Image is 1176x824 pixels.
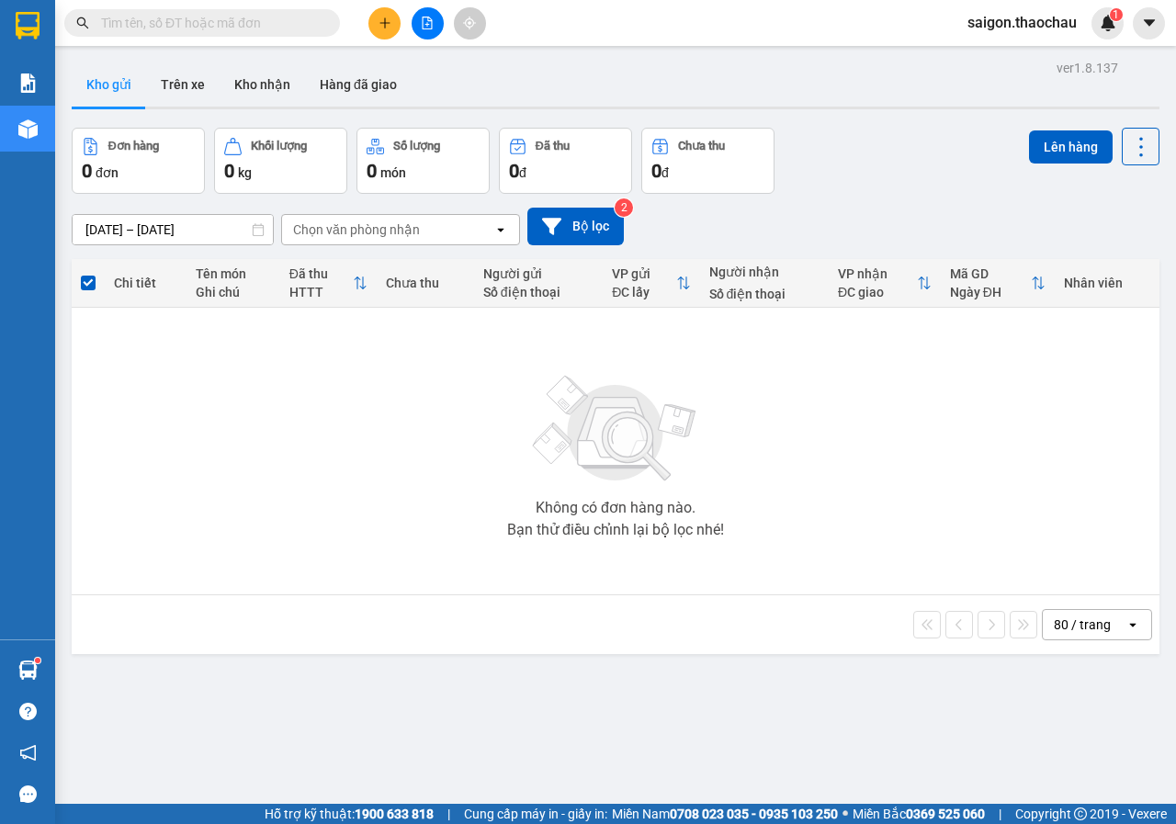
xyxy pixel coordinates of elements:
[483,266,594,281] div: Người gửi
[1057,58,1118,78] div: ver 1.8.137
[612,266,675,281] div: VP gửi
[96,165,119,180] span: đơn
[536,501,695,515] div: Không có đơn hàng nào.
[251,140,307,152] div: Khối lượng
[953,11,1091,34] span: saigon.thaochau
[19,703,37,720] span: question-circle
[238,165,252,180] span: kg
[421,17,434,29] span: file-add
[220,62,305,107] button: Kho nhận
[16,12,40,40] img: logo-vxr
[72,62,146,107] button: Kho gửi
[114,276,177,290] div: Chi tiết
[829,259,941,308] th: Toggle SortBy
[999,804,1001,824] span: |
[641,128,775,194] button: Chưa thu0đ
[709,287,820,301] div: Số điện thoại
[950,285,1032,299] div: Ngày ĐH
[305,62,412,107] button: Hàng đã giao
[380,165,406,180] span: món
[493,222,508,237] svg: open
[941,259,1056,308] th: Toggle SortBy
[499,128,632,194] button: Đã thu0đ
[509,160,519,182] span: 0
[1110,8,1123,21] sup: 1
[670,807,838,821] strong: 0708 023 035 - 0935 103 250
[651,160,661,182] span: 0
[464,804,607,824] span: Cung cấp máy in - giấy in:
[519,165,526,180] span: đ
[612,285,675,299] div: ĐC lấy
[19,744,37,762] span: notification
[76,17,89,29] span: search
[214,128,347,194] button: Khối lượng0kg
[289,285,354,299] div: HTTT
[101,13,318,33] input: Tìm tên, số ĐT hoặc mã đơn
[454,7,486,40] button: aim
[1141,15,1158,31] span: caret-down
[906,807,985,821] strong: 0369 525 060
[1064,276,1150,290] div: Nhân viên
[289,266,354,281] div: Đã thu
[367,160,377,182] span: 0
[224,160,234,182] span: 0
[82,160,92,182] span: 0
[265,804,434,824] span: Hỗ trợ kỹ thuật:
[73,215,273,244] input: Select a date range.
[661,165,669,180] span: đ
[524,365,707,493] img: svg+xml;base64,PHN2ZyBjbGFzcz0ibGlzdC1wbHVnX19zdmciIHhtbG5zPSJodHRwOi8vd3d3LnczLm9yZy8yMDAwL3N2Zy...
[18,119,38,139] img: warehouse-icon
[1125,617,1140,632] svg: open
[19,785,37,803] span: message
[280,259,378,308] th: Toggle SortBy
[368,7,401,40] button: plus
[1113,8,1119,21] span: 1
[838,266,917,281] div: VP nhận
[196,266,270,281] div: Tên món
[356,128,490,194] button: Số lượng0món
[612,804,838,824] span: Miền Nam
[678,140,725,152] div: Chưa thu
[35,658,40,663] sup: 1
[447,804,450,824] span: |
[463,17,476,29] span: aim
[293,220,420,239] div: Chọn văn phòng nhận
[1074,807,1087,820] span: copyright
[838,285,917,299] div: ĐC giao
[853,804,985,824] span: Miền Bắc
[393,140,440,152] div: Số lượng
[483,285,594,299] div: Số điện thoại
[379,17,391,29] span: plus
[108,140,159,152] div: Đơn hàng
[603,259,699,308] th: Toggle SortBy
[18,660,38,680] img: warehouse-icon
[355,807,434,821] strong: 1900 633 818
[507,523,724,537] div: Bạn thử điều chỉnh lại bộ lọc nhé!
[1054,615,1111,634] div: 80 / trang
[18,73,38,93] img: solution-icon
[1029,130,1113,164] button: Lên hàng
[536,140,570,152] div: Đã thu
[1133,7,1165,40] button: caret-down
[527,208,624,245] button: Bộ lọc
[196,285,270,299] div: Ghi chú
[146,62,220,107] button: Trên xe
[842,810,848,818] span: ⚪️
[709,265,820,279] div: Người nhận
[1100,15,1116,31] img: icon-new-feature
[412,7,444,40] button: file-add
[72,128,205,194] button: Đơn hàng0đơn
[386,276,464,290] div: Chưa thu
[615,198,633,217] sup: 2
[950,266,1032,281] div: Mã GD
